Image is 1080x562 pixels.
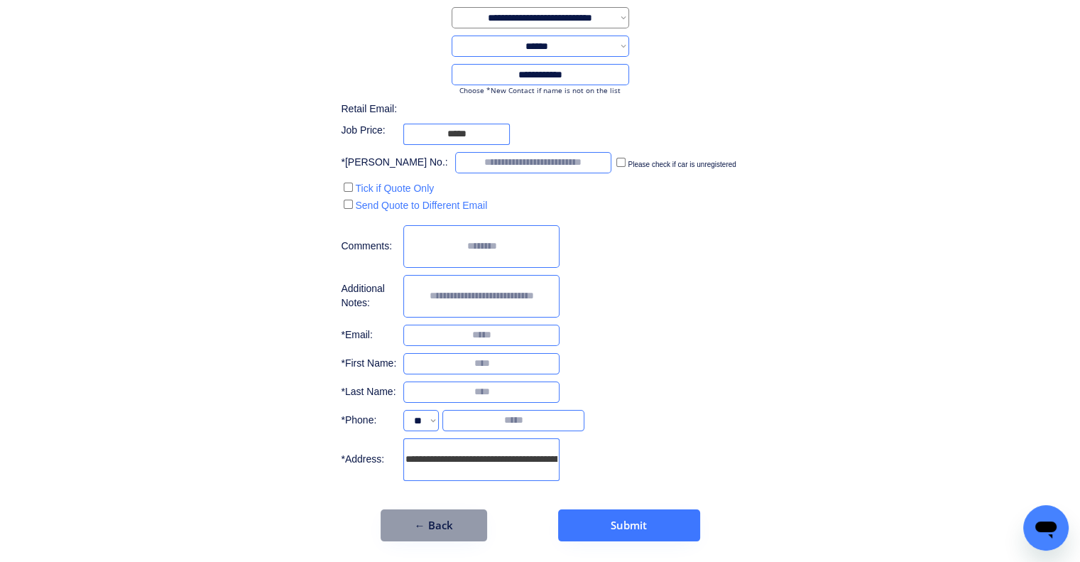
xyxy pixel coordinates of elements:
[1023,505,1069,551] iframe: Button to launch messaging window
[355,200,487,211] label: Send Quote to Different Email
[341,124,396,138] div: Job Price:
[341,453,396,467] div: *Address:
[355,183,434,194] label: Tick if Quote Only
[381,509,487,541] button: ← Back
[628,161,736,168] label: Please check if car is unregistered
[341,239,396,254] div: Comments:
[452,85,629,95] div: Choose *New Contact if name is not on the list
[341,282,396,310] div: Additional Notes:
[341,385,396,399] div: *Last Name:
[341,156,447,170] div: *[PERSON_NAME] No.:
[341,357,396,371] div: *First Name:
[558,509,700,541] button: Submit
[341,414,396,428] div: *Phone:
[341,102,412,117] div: Retail Email:
[341,328,396,342] div: *Email:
